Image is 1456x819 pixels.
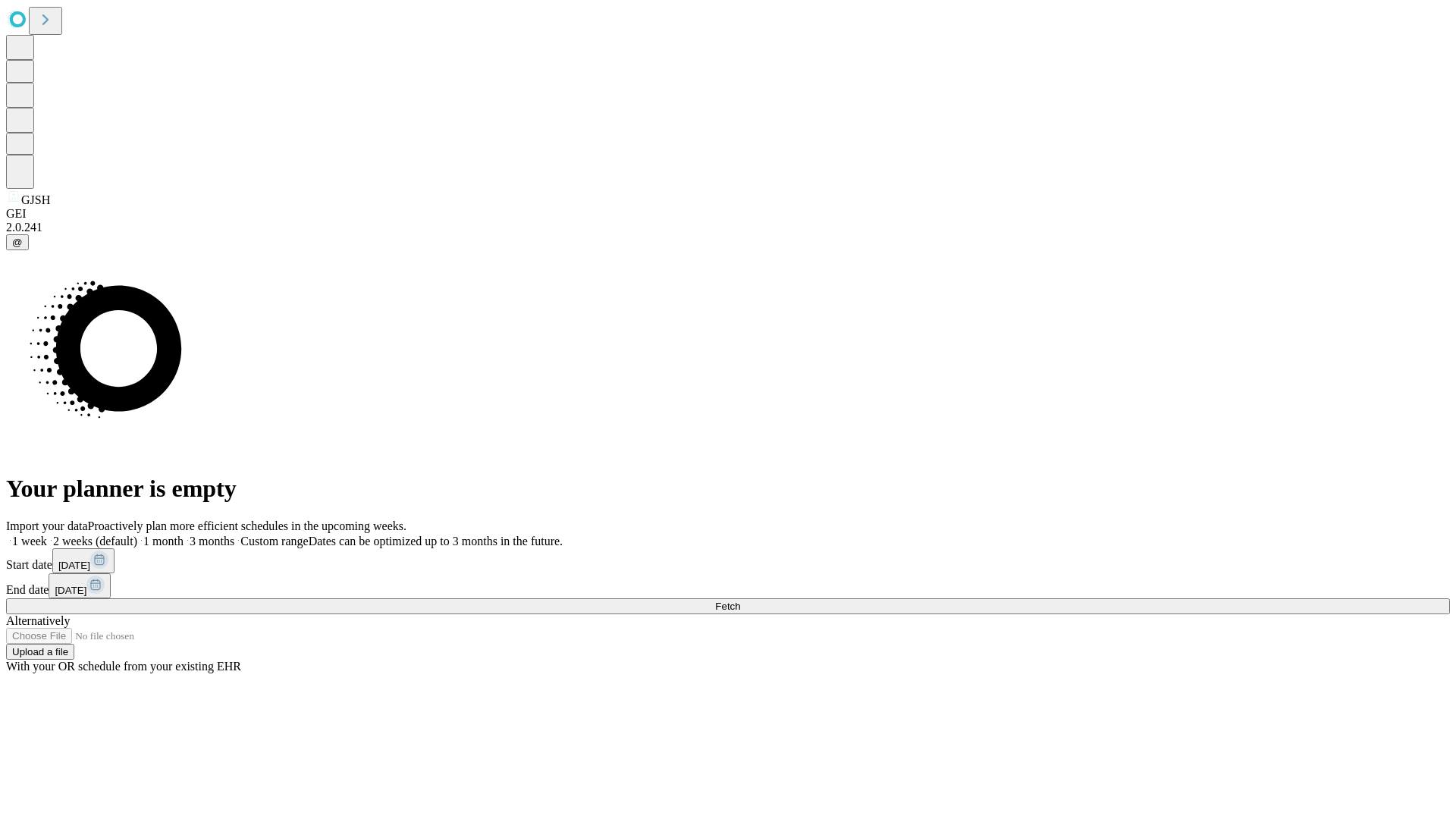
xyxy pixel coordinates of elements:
span: @ [12,237,23,248]
span: Alternatively [6,614,70,627]
button: [DATE] [49,573,111,598]
div: End date [6,573,1450,598]
span: Proactively plan more efficient schedules in the upcoming weeks. [88,519,406,532]
button: Upload a file [6,644,74,660]
div: 2.0.241 [6,221,1450,234]
span: 2 weeks (default) [53,535,137,548]
button: Fetch [6,598,1450,614]
span: GJSH [21,193,50,206]
span: [DATE] [58,560,90,571]
span: [DATE] [55,585,86,596]
span: With your OR schedule from your existing EHR [6,660,241,673]
span: Fetch [715,601,740,612]
span: 3 months [190,535,234,548]
span: Import your data [6,519,88,532]
button: [DATE] [52,548,115,573]
span: Dates can be optimized up to 3 months in the future. [309,535,563,548]
div: GEI [6,207,1450,221]
span: Custom range [240,535,308,548]
span: 1 week [12,535,47,548]
div: Start date [6,548,1450,573]
span: 1 month [143,535,184,548]
button: @ [6,234,29,250]
h1: Your planner is empty [6,475,1450,503]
